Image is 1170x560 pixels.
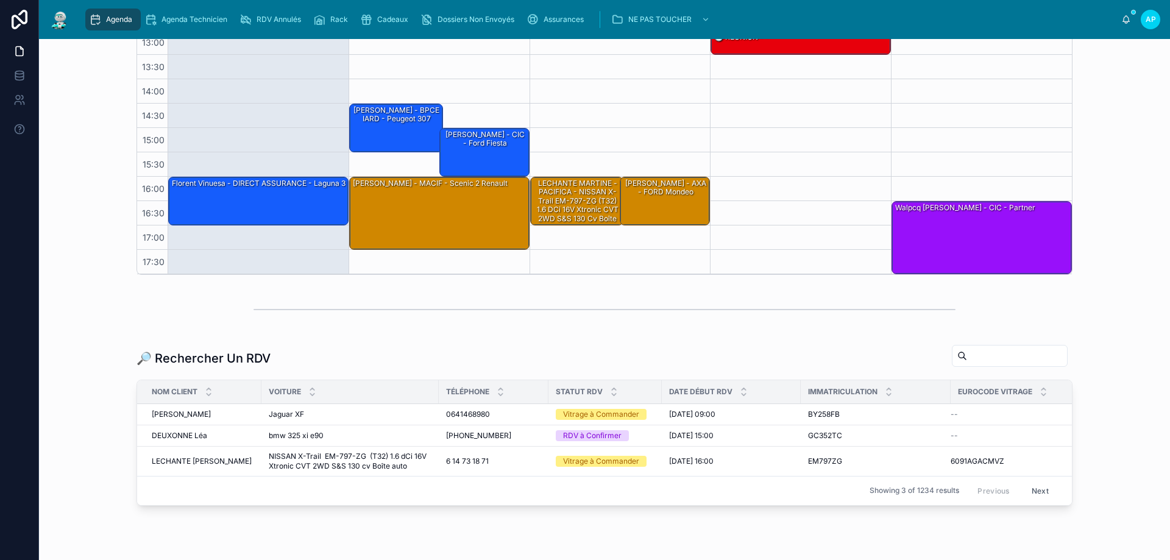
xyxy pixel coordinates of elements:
[808,456,842,466] span: EM797ZG
[140,257,168,267] span: 17:30
[533,178,623,233] div: LECHANTE MARTINE - PACIFICA - NISSAN X-Trail EM-797-ZG (T32) 1.6 dCi 16V Xtronic CVT 2WD S&S 130 ...
[141,9,236,30] a: Agenda Technicien
[352,178,509,189] div: [PERSON_NAME] - MACIF - scenic 2 renault
[330,15,348,24] span: Rack
[269,409,431,419] a: Jaguar XF
[808,431,842,441] span: GC352TC
[85,9,141,30] a: Agenda
[438,15,514,24] span: Dossiers Non Envoyés
[152,456,254,466] a: LECHANTE [PERSON_NAME]
[152,456,252,466] span: LECHANTE [PERSON_NAME]
[446,387,489,397] span: Téléphone
[808,456,943,466] a: EM797ZG
[669,431,714,441] span: [DATE] 15:00
[171,178,347,189] div: Florent Vinuesa - DIRECT ASSURANCE - laguna 3
[958,387,1032,397] span: Eurocode Vitrage
[808,409,840,419] span: BY258FB
[310,9,356,30] a: Rack
[556,409,654,420] a: Vitrage à Commander
[269,409,304,419] span: Jaguar XF
[417,9,523,30] a: Dossiers Non Envoyés
[446,409,490,419] span: 0641468980
[161,15,227,24] span: Agenda Technicien
[140,159,168,169] span: 15:30
[269,387,301,397] span: Voiture
[951,456,1004,466] span: 6091AGACMVZ
[531,177,623,225] div: LECHANTE MARTINE - PACIFICA - NISSAN X-Trail EM-797-ZG (T32) 1.6 dCi 16V Xtronic CVT 2WD S&S 130 ...
[139,183,168,194] span: 16:00
[556,387,603,397] span: Statut RDV
[808,431,943,441] a: GC352TC
[446,456,541,466] a: 6 14 73 18 71
[628,15,692,24] span: NE PAS TOUCHER
[442,129,528,149] div: [PERSON_NAME] - CIC - ford fiesta
[49,10,71,29] img: App logo
[152,409,254,419] a: [PERSON_NAME]
[139,37,168,48] span: 13:00
[152,387,197,397] span: Nom Client
[257,15,301,24] span: RDV Annulés
[951,431,1065,441] a: --
[563,430,622,441] div: RDV à Confirmer
[951,409,1065,419] a: --
[563,456,639,467] div: Vitrage à Commander
[140,232,168,243] span: 17:00
[446,409,541,419] a: 0641468980
[269,431,324,441] span: bmw 325 xi e90
[269,452,431,471] a: NISSAN X-Trail EM-797-ZG (T32) 1.6 dCi 16V Xtronic CVT 2WD S&S 130 cv Boîte auto
[620,177,709,225] div: [PERSON_NAME] - AXA - FORD mondeo
[808,409,943,419] a: BY258FB
[523,9,592,30] a: Assurances
[352,105,442,125] div: [PERSON_NAME] - BPCE IARD - Peugeot 307
[446,456,489,466] span: 6 14 73 18 71
[622,178,709,198] div: [PERSON_NAME] - AXA - FORD mondeo
[269,431,431,441] a: bmw 325 xi e90
[106,15,132,24] span: Agenda
[669,456,793,466] a: [DATE] 16:00
[136,350,271,367] h1: 🔎 Rechercher Un RDV
[236,9,310,30] a: RDV Annulés
[951,409,958,419] span: --
[544,15,584,24] span: Assurances
[808,387,877,397] span: Immatriculation
[152,409,211,419] span: [PERSON_NAME]
[1146,15,1156,24] span: AP
[139,62,168,72] span: 13:30
[951,431,958,441] span: --
[892,202,1071,274] div: walpcq [PERSON_NAME] - CIC - Partner
[446,431,511,441] span: [PHONE_NUMBER]
[152,431,207,441] span: DEUXONNE Léa
[139,110,168,121] span: 14:30
[951,456,1065,466] a: 6091AGACMVZ
[377,15,408,24] span: Cadeaux
[669,409,793,419] a: [DATE] 09:00
[563,409,639,420] div: Vitrage à Commander
[80,6,1121,33] div: scrollable content
[152,431,254,441] a: DEUXONNE Léa
[440,129,529,176] div: [PERSON_NAME] - CIC - ford fiesta
[669,387,732,397] span: Date Début RDV
[350,177,529,249] div: [PERSON_NAME] - MACIF - scenic 2 renault
[446,431,541,441] a: [PHONE_NUMBER]
[608,9,716,30] a: NE PAS TOUCHER
[556,456,654,467] a: Vitrage à Commander
[669,409,715,419] span: [DATE] 09:00
[139,208,168,218] span: 16:30
[350,104,442,152] div: [PERSON_NAME] - BPCE IARD - Peugeot 307
[140,135,168,145] span: 15:00
[1023,481,1057,500] button: Next
[139,86,168,96] span: 14:00
[711,31,890,54] div: 🕒 RÉUNION - -
[169,177,348,225] div: Florent Vinuesa - DIRECT ASSURANCE - laguna 3
[356,9,417,30] a: Cadeaux
[870,486,959,495] span: Showing 3 of 1234 results
[556,430,654,441] a: RDV à Confirmer
[669,431,793,441] a: [DATE] 15:00
[894,202,1037,213] div: walpcq [PERSON_NAME] - CIC - Partner
[669,456,714,466] span: [DATE] 16:00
